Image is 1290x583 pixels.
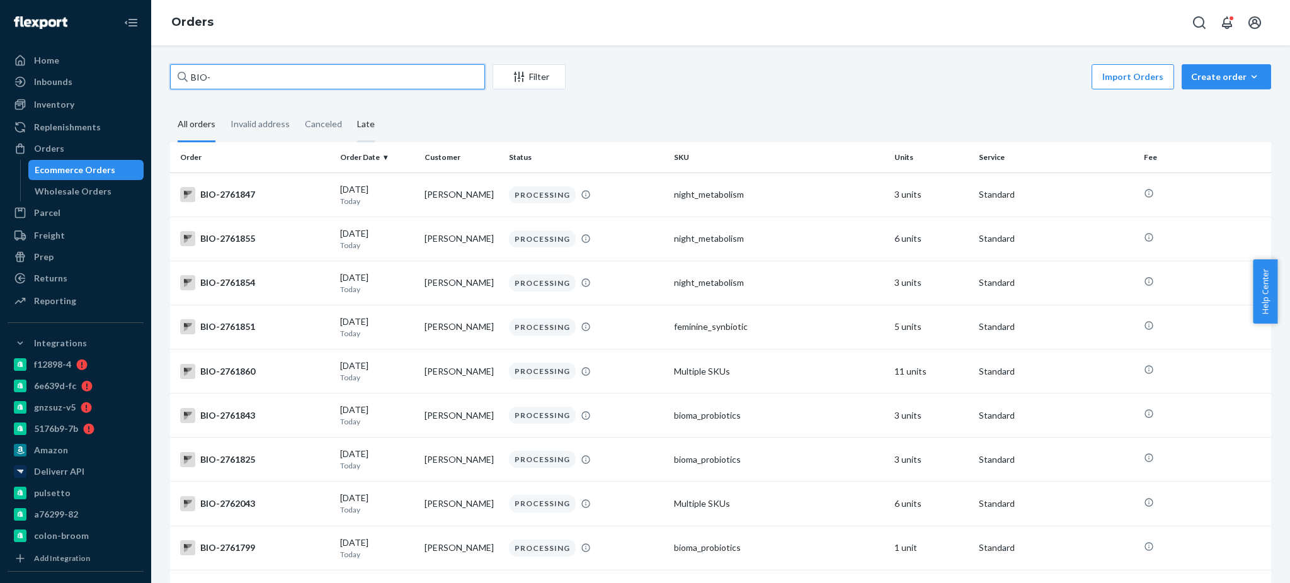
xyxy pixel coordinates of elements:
[340,315,414,339] div: [DATE]
[8,461,144,482] a: Deliverr API
[357,108,375,142] div: Late
[493,71,565,83] div: Filter
[1182,64,1271,89] button: Create order
[170,64,485,89] input: Search orders
[1092,64,1174,89] button: Import Orders
[340,416,414,427] p: Today
[8,526,144,546] a: colon-broom
[8,94,144,115] a: Inventory
[8,419,144,439] a: 5176b9-7b
[340,284,414,295] p: Today
[34,54,59,67] div: Home
[8,504,144,524] a: a76299-82
[340,227,414,251] div: [DATE]
[1139,142,1271,173] th: Fee
[8,551,144,566] a: Add Integration
[34,465,84,478] div: Deliverr API
[34,444,68,456] div: Amazon
[669,482,889,526] td: Multiple SKUs
[889,438,974,482] td: 3 units
[420,349,504,393] td: [PERSON_NAME]
[340,404,414,427] div: [DATE]
[979,453,1134,466] p: Standard
[979,320,1134,333] p: Standard
[509,186,576,203] div: PROCESSING
[509,451,576,468] div: PROCESSING
[8,483,144,503] a: pulsetto
[340,492,414,515] div: [DATE]
[420,438,504,482] td: [PERSON_NAME]
[170,142,335,173] th: Order
[504,142,669,173] th: Status
[161,4,224,41] ol: breadcrumbs
[340,372,414,383] p: Today
[34,337,87,349] div: Integrations
[34,358,71,371] div: f12898-4
[420,305,504,349] td: [PERSON_NAME]
[34,380,76,392] div: 6e639d-fc
[305,108,342,140] div: Canceled
[8,333,144,353] button: Integrations
[509,495,576,512] div: PROCESSING
[420,217,504,261] td: [PERSON_NAME]
[34,142,64,155] div: Orders
[180,452,330,467] div: BIO-2761825
[34,553,90,563] div: Add Integration
[509,319,576,336] div: PROCESSING
[889,305,974,349] td: 5 units
[979,409,1134,422] p: Standard
[674,320,884,333] div: feminine_synbiotic
[178,108,215,142] div: All orders
[674,188,884,201] div: night_metabolism
[180,231,330,246] div: BIO-2761855
[889,173,974,217] td: 3 units
[231,108,290,140] div: Invalid address
[340,183,414,207] div: [DATE]
[674,409,884,422] div: bioma_probiotics
[340,328,414,339] p: Today
[34,529,89,542] div: colon-broom
[180,496,330,511] div: BIO-2762043
[509,540,576,557] div: PROCESSING
[34,121,101,133] div: Replenishments
[1187,10,1212,35] button: Open Search Box
[340,240,414,251] p: Today
[180,408,330,423] div: BIO-2761843
[974,142,1139,173] th: Service
[979,541,1134,554] p: Standard
[889,349,974,393] td: 11 units
[340,549,414,560] p: Today
[669,142,889,173] th: SKU
[34,422,78,435] div: 5176b9-7b
[420,173,504,217] td: [PERSON_NAME]
[34,98,74,111] div: Inventory
[8,117,144,137] a: Replenishments
[1242,10,1267,35] button: Open account menu
[34,251,54,263] div: Prep
[34,272,67,285] div: Returns
[420,261,504,305] td: [PERSON_NAME]
[1253,259,1277,324] button: Help Center
[8,291,144,311] a: Reporting
[180,319,330,334] div: BIO-2761851
[889,526,974,570] td: 1 unit
[509,230,576,247] div: PROCESSING
[340,271,414,295] div: [DATE]
[180,540,330,555] div: BIO-2761799
[889,217,974,261] td: 6 units
[340,448,414,471] div: [DATE]
[34,508,78,521] div: a76299-82
[8,440,144,460] a: Amazon
[889,482,974,526] td: 6 units
[8,247,144,267] a: Prep
[493,64,566,89] button: Filter
[669,349,889,393] td: Multiple SKUs
[674,541,884,554] div: bioma_probiotics
[171,15,214,29] a: Orders
[420,393,504,438] td: [PERSON_NAME]
[14,16,67,29] img: Flexport logo
[1214,10,1240,35] button: Open notifications
[979,232,1134,245] p: Standard
[674,232,884,245] div: night_metabolism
